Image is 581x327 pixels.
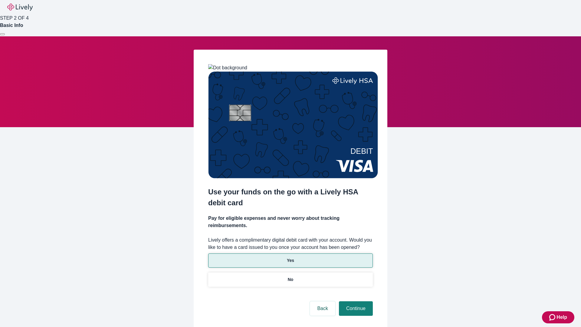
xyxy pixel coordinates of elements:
[208,272,373,287] button: No
[208,253,373,268] button: Yes
[542,311,574,323] button: Zendesk support iconHelp
[556,314,567,321] span: Help
[310,301,335,316] button: Back
[288,276,294,283] p: No
[208,236,373,251] label: Lively offers a complimentary digital debit card with your account. Would you like to have a card...
[7,4,33,11] img: Lively
[339,301,373,316] button: Continue
[287,257,294,264] p: Yes
[208,215,373,229] h4: Pay for eligible expenses and never worry about tracking reimbursements.
[208,71,378,178] img: Debit card
[208,187,373,208] h2: Use your funds on the go with a Lively HSA debit card
[208,64,247,71] img: Dot background
[549,314,556,321] svg: Zendesk support icon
